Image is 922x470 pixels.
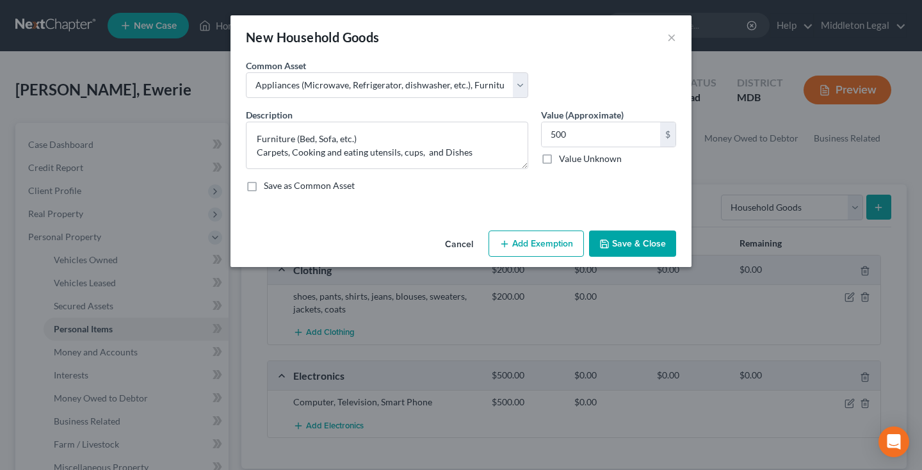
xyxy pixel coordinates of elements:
label: Value Unknown [559,152,622,165]
div: $ [660,122,675,147]
label: Save as Common Asset [264,179,355,192]
button: × [667,29,676,45]
button: Save & Close [589,231,676,257]
button: Add Exemption [489,231,584,257]
label: Value (Approximate) [541,108,624,122]
label: Common Asset [246,59,306,72]
div: New Household Goods [246,28,380,46]
span: Description [246,109,293,120]
button: Cancel [435,232,483,257]
div: Open Intercom Messenger [878,426,909,457]
input: 0.00 [542,122,660,147]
